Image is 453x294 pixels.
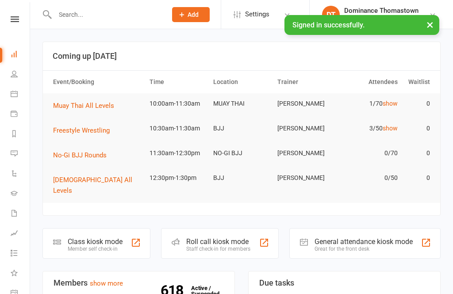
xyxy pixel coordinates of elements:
td: MUAY THAI [209,93,273,114]
button: [DEMOGRAPHIC_DATA] All Levels [53,175,142,196]
th: Trainer [273,71,338,93]
div: General attendance kiosk mode [315,237,413,246]
td: 3/50 [338,118,402,139]
div: Member self check-in [68,246,123,252]
span: Freestyle Wrestling [53,126,110,134]
div: Great for the front desk [315,246,413,252]
span: Muay Thai All Levels [53,102,114,110]
a: Dashboard [11,45,31,65]
th: Event/Booking [49,71,146,93]
span: No-Gi BJJ Rounds [53,151,107,159]
span: [DEMOGRAPHIC_DATA] All Levels [53,176,132,195]
button: Add [172,7,210,22]
td: 1/70 [338,93,402,114]
td: BJJ [209,118,273,139]
a: show more [90,279,123,287]
span: Signed in successfully. [292,21,365,29]
th: Location [209,71,273,93]
td: [PERSON_NAME] [273,168,338,188]
th: Waitlist [402,71,434,93]
h3: Due tasks [259,279,430,287]
td: 11:30am-12:30pm [146,143,210,164]
button: Freestyle Wrestling [53,125,116,136]
div: Roll call kiosk mode [186,237,250,246]
td: 0/50 [338,168,402,188]
div: Dominance Thomastown [344,7,429,15]
td: 12:30pm-1:30pm [146,168,210,188]
td: [PERSON_NAME] [273,118,338,139]
td: 0 [402,143,434,164]
th: Time [146,71,210,93]
a: show [383,125,398,132]
td: 0 [402,168,434,188]
td: 10:00am-11:30am [146,93,210,114]
button: No-Gi BJJ Rounds [53,150,113,160]
a: Reports [11,125,31,145]
th: Attendees [338,71,402,93]
a: Assessments [11,224,31,244]
td: 10:30am-11:30am [146,118,210,139]
a: Calendar [11,85,31,105]
span: Add [188,11,199,18]
div: DT [322,6,340,23]
a: What's New [11,264,31,284]
td: 0/70 [338,143,402,164]
h3: Coming up [DATE] [53,52,430,61]
td: [PERSON_NAME] [273,143,338,164]
td: NO-GI BJJ [209,143,273,164]
a: Payments [11,105,31,125]
td: [PERSON_NAME] [273,93,338,114]
td: 0 [402,93,434,114]
a: People [11,65,31,85]
td: 0 [402,118,434,139]
div: Dominance MMA Thomastown [344,15,429,23]
div: Staff check-in for members [186,246,250,252]
td: BJJ [209,168,273,188]
input: Search... [52,8,161,21]
button: × [422,15,438,34]
h3: Members [54,279,224,287]
a: show [383,100,398,107]
span: Settings [245,4,269,24]
button: Muay Thai All Levels [53,100,120,111]
div: Class kiosk mode [68,237,123,246]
